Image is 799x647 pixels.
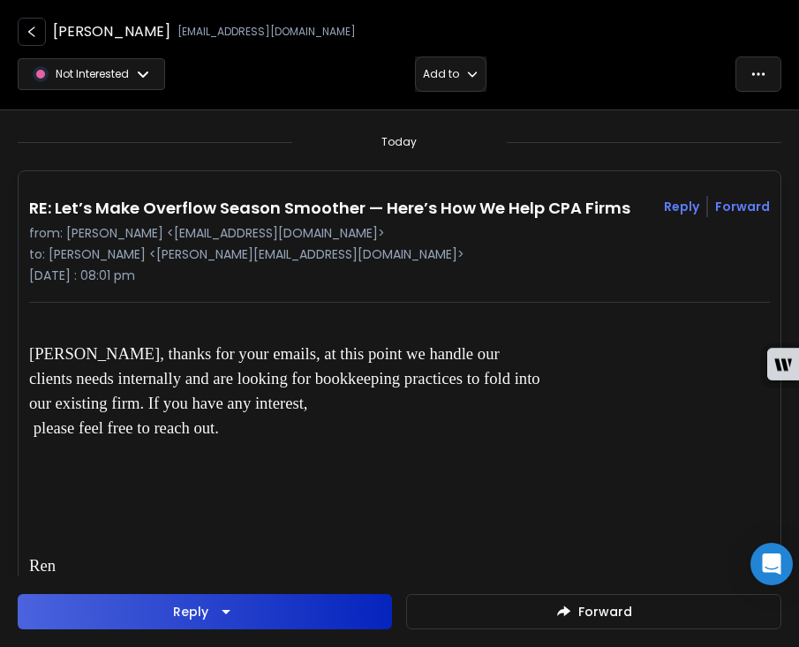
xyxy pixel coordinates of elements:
[18,594,392,629] button: Reply
[29,196,630,221] h1: RE: Let’s Make Overflow Season Smoother — Here’s How We Help CPA Firms
[750,543,793,585] div: Open Intercom Messenger
[423,67,459,81] p: Add to
[173,603,208,621] div: Reply
[664,198,699,215] button: Reply
[56,67,129,81] p: Not Interested
[29,224,770,242] p: from: [PERSON_NAME] <[EMAIL_ADDRESS][DOMAIN_NAME]>
[18,56,165,92] button: Not Interested
[381,135,417,149] p: Today
[406,594,781,629] button: Forward
[29,556,56,575] span: Ren
[29,344,544,437] span: [PERSON_NAME], thanks for your emails, at this point we handle our clients needs internally and a...
[715,198,770,215] div: Forward
[29,245,770,263] p: to: [PERSON_NAME] <[PERSON_NAME][EMAIL_ADDRESS][DOMAIN_NAME]>
[29,267,770,284] p: [DATE] : 08:01 pm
